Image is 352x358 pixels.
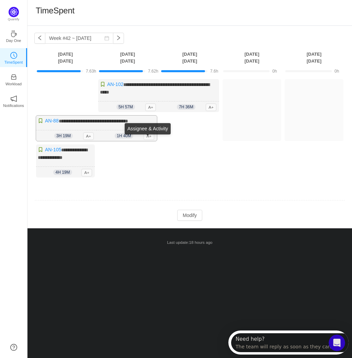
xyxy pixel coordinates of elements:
th: [DATE] [DATE] [96,51,159,65]
span: 1h 40m [115,133,133,139]
iframe: Intercom live chat discovery launcher [228,330,349,355]
button: Modify [177,210,202,221]
span: A+ [206,104,216,111]
button: icon: right [113,33,124,44]
i: icon: coffee [10,30,17,37]
a: AN-105 [45,147,61,152]
img: 10315 [38,118,43,123]
a: AN-102 [107,82,123,87]
span: 7.62h [148,69,158,74]
p: Day One [6,37,21,44]
span: 5h 57m [116,104,135,110]
i: icon: notification [10,95,17,102]
span: 3h 19m [54,133,73,139]
img: 10315 [38,147,43,152]
span: A+ [145,104,156,111]
i: icon: clock-circle [10,52,17,59]
a: icon: question-circle [10,344,17,351]
p: Notifications [3,102,24,109]
img: Quantify [9,7,19,17]
a: icon: inboxWorkload [10,76,17,83]
span: 7.6h [210,69,218,74]
span: 4h 19m [53,170,72,175]
a: icon: notificationNotifications [10,97,17,104]
iframe: Intercom live chat [329,335,345,351]
div: Open Intercom Messenger [3,3,123,22]
span: Last update: [167,240,212,245]
span: 18 hours ago [189,240,213,245]
a: AN-88 [45,118,59,123]
input: Select a week [45,33,113,44]
button: icon: left [34,33,45,44]
span: 0h [272,69,277,74]
th: [DATE] [DATE] [221,51,283,65]
h1: TimeSpent [36,6,75,16]
a: icon: clock-circleTimeSpent [10,54,17,61]
th: [DATE] [DATE] [283,51,345,65]
div: The team will reply as soon as they can [7,11,103,19]
th: [DATE] [DATE] [159,51,221,65]
img: 10315 [100,82,105,87]
i: icon: inbox [10,74,17,80]
div: Need help? [7,6,103,11]
div: Assignee & Activity [125,123,171,134]
span: 0h [334,69,339,74]
span: 7.63h [86,69,96,74]
a: icon: coffeeDay One [10,32,17,39]
p: Workload [5,81,22,87]
span: A+ [83,132,94,140]
p: TimeSpent [4,59,23,65]
span: 7h 36m [177,104,195,110]
th: [DATE] [DATE] [34,51,96,65]
i: icon: calendar [104,36,109,41]
p: Quantify [8,17,20,22]
span: A+ [81,169,92,176]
